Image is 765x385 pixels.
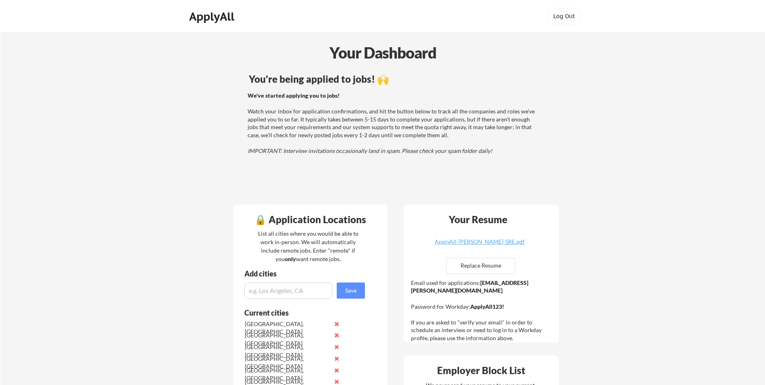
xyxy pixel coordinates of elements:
[411,279,528,294] strong: [EMAIL_ADDRESS][PERSON_NAME][DOMAIN_NAME]
[548,8,580,24] button: Log Out
[470,303,504,310] strong: ApplyAll123!
[244,282,332,299] input: e.g. Los Angeles, CA
[432,239,528,245] div: ApplyAll-[PERSON_NAME]-SRE.pdf
[285,255,296,262] strong: only
[1,41,765,64] div: Your Dashboard
[244,309,356,316] div: Current cities
[244,270,367,277] div: Add cities
[245,343,330,359] div: [GEOGRAPHIC_DATA], [GEOGRAPHIC_DATA]
[236,215,386,224] div: 🔒 Application Locations
[438,215,518,224] div: Your Resume
[245,366,330,382] div: [GEOGRAPHIC_DATA], [GEOGRAPHIC_DATA]
[248,147,492,154] em: IMPORTANT: Interview invitations occasionally land in spam. Please check your spam folder daily!
[248,92,538,155] div: Watch your inbox for application confirmations, and hit the button below to track all the compani...
[432,239,528,251] a: ApplyAll-[PERSON_NAME]-SRE.pdf
[411,279,553,342] div: Email used for applications: Password for Workday: If you are asked to "verify your email" in ord...
[245,331,330,347] div: [GEOGRAPHIC_DATA], [GEOGRAPHIC_DATA]
[248,92,340,99] strong: We've started applying you to jobs!
[253,229,364,263] div: List all cities where you would be able to work in-person. We will automatically include remote j...
[337,282,365,299] button: Save
[406,366,557,375] div: Employer Block List
[189,10,237,23] div: ApplyAll
[245,320,330,336] div: [GEOGRAPHIC_DATA], [GEOGRAPHIC_DATA]
[245,355,330,370] div: [GEOGRAPHIC_DATA], [GEOGRAPHIC_DATA]
[249,74,540,84] div: You're being applied to jobs! 🙌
